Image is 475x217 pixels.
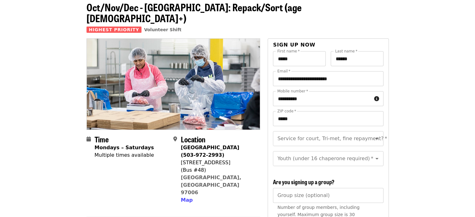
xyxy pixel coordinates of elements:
strong: Mondays – Saturdays [95,145,154,150]
span: Time [95,134,109,145]
img: Oct/Nov/Dec - Beaverton: Repack/Sort (age 10+) organized by Oregon Food Bank [87,39,260,129]
input: Mobile number [273,91,371,106]
div: (Bus #48) [181,166,255,174]
label: First name [277,49,300,53]
input: [object Object] [273,188,383,203]
label: Mobile number [277,89,308,93]
label: Last name [335,49,357,53]
div: Multiple times available [95,151,154,159]
i: map-marker-alt icon [173,136,177,142]
button: Map [181,196,193,204]
input: Last name [331,51,383,66]
span: Are you signing up a group? [273,178,334,186]
span: Sign up now [273,42,315,48]
a: Volunteer Shift [144,27,181,32]
input: Email [273,71,383,86]
strong: [GEOGRAPHIC_DATA] (503-972-2993) [181,145,239,158]
i: calendar icon [87,136,91,142]
span: Highest Priority [87,27,142,33]
span: Map [181,197,193,203]
input: ZIP code [273,111,383,126]
span: Location [181,134,205,145]
button: Open [373,154,381,163]
label: Email [277,69,290,73]
label: ZIP code [277,109,296,113]
span: Number of group members, including yourself. Maximum group size is 30 [277,205,359,217]
i: circle-info icon [374,96,379,102]
button: Open [373,134,381,143]
div: [STREET_ADDRESS] [181,159,255,166]
input: First name [273,51,326,66]
a: [GEOGRAPHIC_DATA], [GEOGRAPHIC_DATA] 97006 [181,175,241,195]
